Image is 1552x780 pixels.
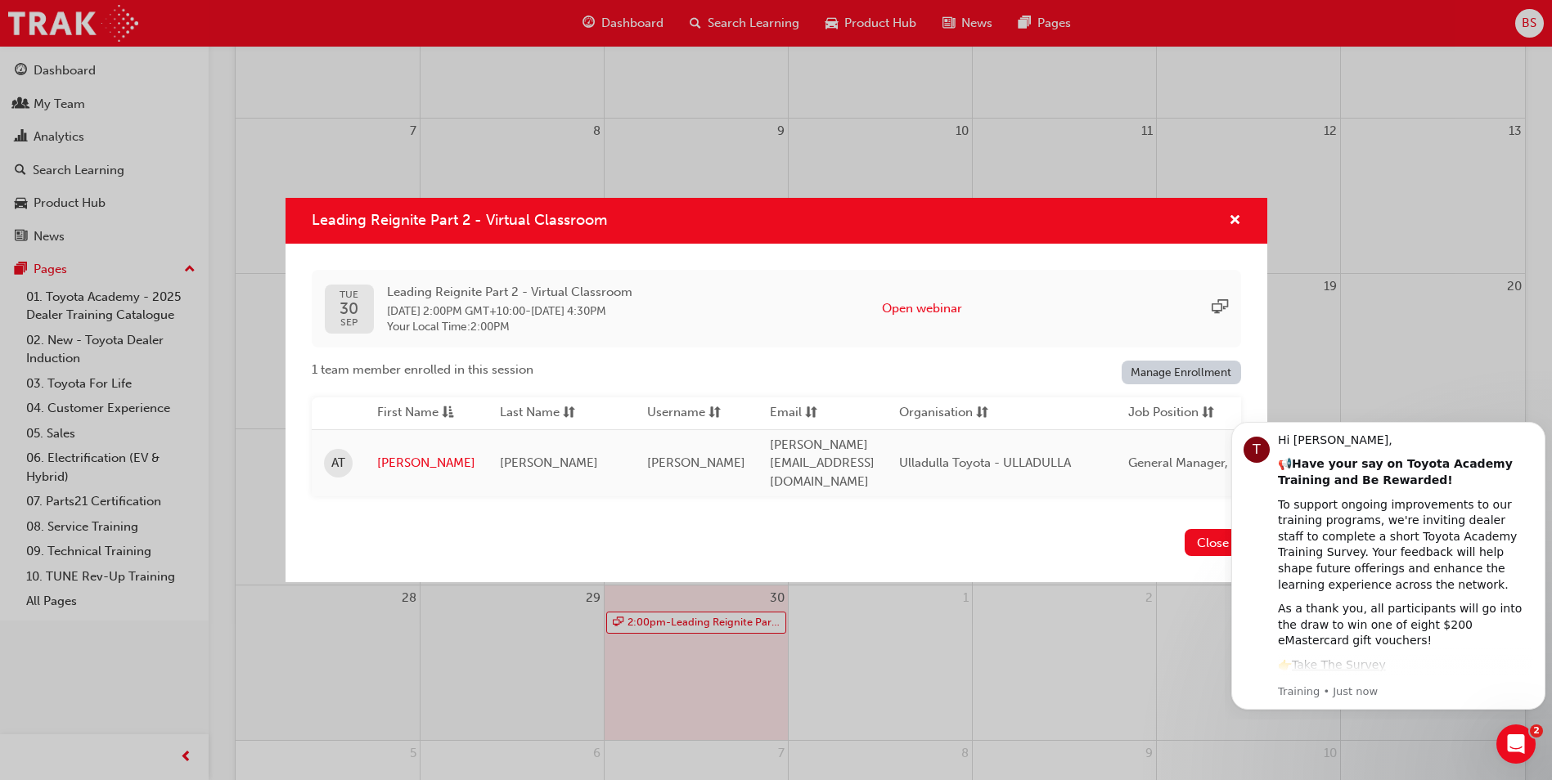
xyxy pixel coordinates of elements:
[500,403,560,424] span: Last Name
[899,403,989,424] button: Organisationsorting-icon
[770,403,860,424] button: Emailsorting-icon
[500,455,598,470] span: [PERSON_NAME]
[1128,403,1218,424] button: Job Positionsorting-icon
[331,454,345,473] span: AT
[442,403,454,424] span: asc-icon
[286,198,1267,582] div: Leading Reignite Part 2 - Virtual Classroom
[387,304,525,318] span: 30 Sep 2025 2:00PM GMT+10:00
[899,403,973,424] span: Organisation
[805,403,817,424] span: sorting-icon
[1122,361,1241,384] a: Manage Enrollment
[647,403,705,424] span: Username
[647,403,737,424] button: Usernamesorting-icon
[563,403,575,424] span: sorting-icon
[976,403,988,424] span: sorting-icon
[1212,299,1228,318] span: sessionType_ONLINE_URL-icon
[1225,407,1552,719] iframe: Intercom notifications message
[1185,529,1241,556] button: Close
[340,300,358,317] span: 30
[340,289,358,300] span: TUE
[1229,211,1241,231] button: cross-icon
[377,403,467,424] button: First Nameasc-icon
[647,455,745,470] span: [PERSON_NAME]
[377,454,475,473] a: [PERSON_NAME]
[312,211,607,229] span: Leading Reignite Part 2 - Virtual Classroom
[709,403,721,424] span: sorting-icon
[1530,724,1543,737] span: 2
[387,283,632,302] span: Leading Reignite Part 2 - Virtual Classroom
[1229,214,1241,229] span: cross-icon
[1128,455,1313,470] span: General Manager, Sales Manager
[387,283,632,334] div: -
[770,437,875,489] span: [PERSON_NAME][EMAIL_ADDRESS][DOMAIN_NAME]
[531,304,606,318] span: 30 Sep 2025 4:30PM
[500,403,590,424] button: Last Namesorting-icon
[377,403,439,424] span: First Name
[899,455,1071,470] span: Ulladulla Toyota - ULLADULLA
[387,320,632,334] span: Your Local Time : 2:00PM
[1496,724,1536,764] iframe: Intercom live chat
[1128,403,1199,424] span: Job Position
[882,299,962,318] button: Open webinar
[312,361,533,379] span: 1 team member enrolled in this session
[340,317,358,328] span: SEP
[770,403,802,424] span: Email
[1202,403,1214,424] span: sorting-icon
